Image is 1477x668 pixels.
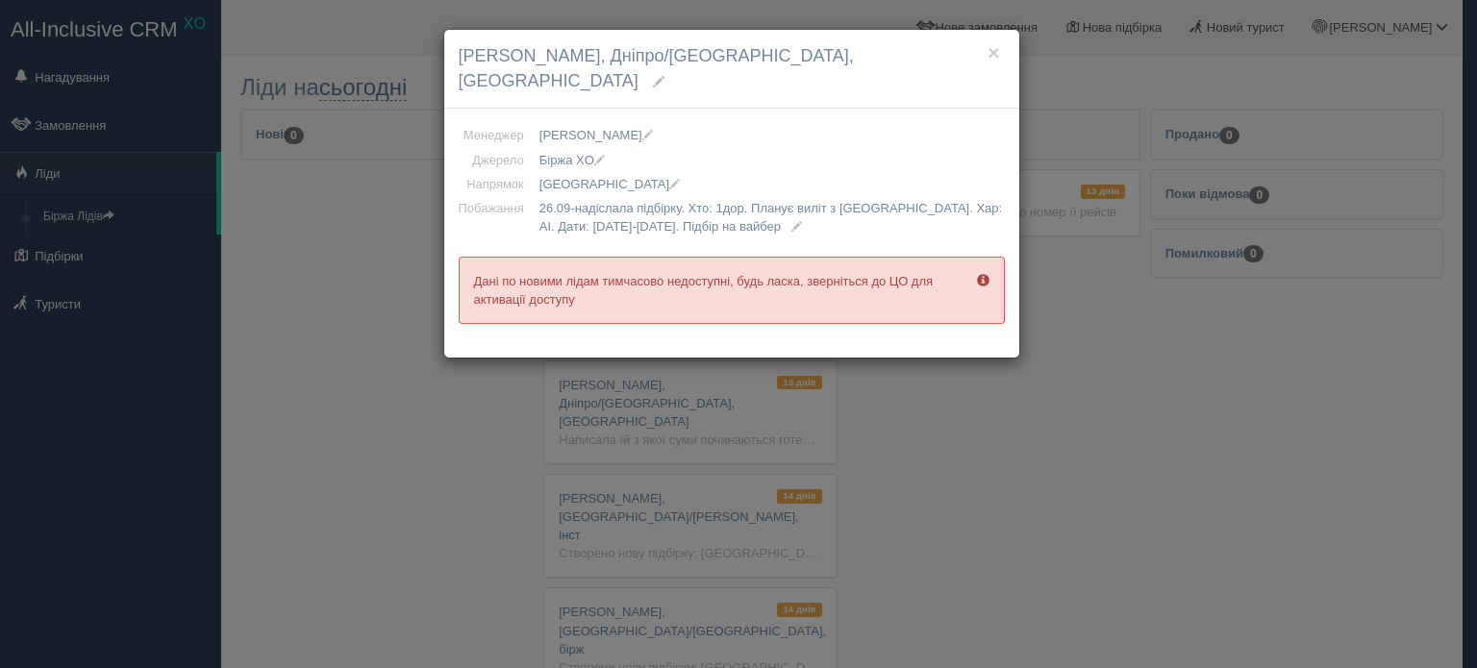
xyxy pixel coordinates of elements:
[459,123,532,147] td: Менеджер
[459,257,1005,324] div: Дані по новими лідам тимчасово недоступні, будь ласка, зверніться до ЦО для активації доступу
[539,177,680,191] span: [GEOGRAPHIC_DATA]
[539,153,605,167] span: Біржа XO
[459,196,532,238] td: Побажання
[459,46,854,90] span: [PERSON_NAME], Дніпро/[GEOGRAPHIC_DATA], [GEOGRAPHIC_DATA]
[988,42,999,62] button: ×
[459,172,532,196] td: Напрямок
[459,148,532,172] td: Джерело
[539,128,653,142] span: [PERSON_NAME]
[539,201,1002,234] span: 26.09-надіслала підбірку. Хто: 1дор. Планує виліт з [GEOGRAPHIC_DATA]. Хар: АІ. Дати: [DATE]-[DAT...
